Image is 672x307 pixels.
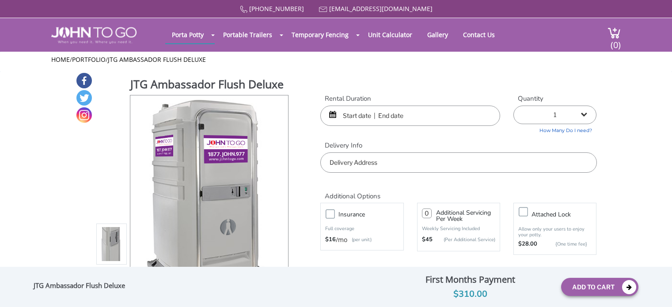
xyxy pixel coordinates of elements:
img: Call [240,6,247,13]
input: Start date | End date [320,106,500,126]
div: $310.00 [386,287,554,301]
a: Portable Trailers [216,26,279,43]
a: Portfolio [72,55,106,64]
a: Gallery [421,26,455,43]
label: Delivery Info [320,141,596,150]
a: Facebook [76,73,92,88]
a: Twitter [76,90,92,106]
strong: $45 [422,235,433,244]
div: First Months Payment [386,272,554,287]
strong: $28.00 [518,240,537,249]
a: Porta Potty [165,26,210,43]
a: JTG Ambassador Flush Deluxe [108,55,206,64]
a: [PHONE_NUMBER] [249,4,304,13]
h3: Additional Servicing Per Week [436,210,495,222]
button: Add To Cart [561,278,638,296]
a: Home [51,55,70,64]
a: How Many Do I need? [513,124,596,134]
a: [EMAIL_ADDRESS][DOMAIN_NAME] [329,4,433,13]
h1: JTG Ambassador Flush Deluxe [130,76,289,94]
img: Mail [319,7,327,12]
ul: / / [51,55,621,64]
label: Quantity [513,94,596,103]
div: /mo [325,235,399,244]
h2: Additional Options [320,182,596,201]
img: JOHN to go [51,27,137,44]
input: 0 [422,208,432,218]
p: (Per Additional Service) [433,236,495,243]
a: Contact Us [456,26,501,43]
a: Temporary Fencing [285,26,355,43]
p: Allow only your users to enjoy your potty. [518,226,592,238]
span: (0) [610,32,621,51]
div: JTG Ambassador Flush Deluxe [34,281,129,293]
label: Rental Duration [320,94,500,103]
input: Delivery Address [320,152,596,173]
strong: $16 [325,235,336,244]
p: Weekly Servicing Included [422,225,495,232]
h3: Attached lock [532,209,600,220]
a: Instagram [76,107,92,123]
h3: Insurance [338,209,407,220]
p: (per unit) [347,235,372,244]
a: Unit Calculator [361,26,419,43]
img: Product [142,95,277,303]
p: {One time fee} [542,240,587,249]
p: Full coverage [325,224,399,233]
img: cart a [607,27,621,39]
